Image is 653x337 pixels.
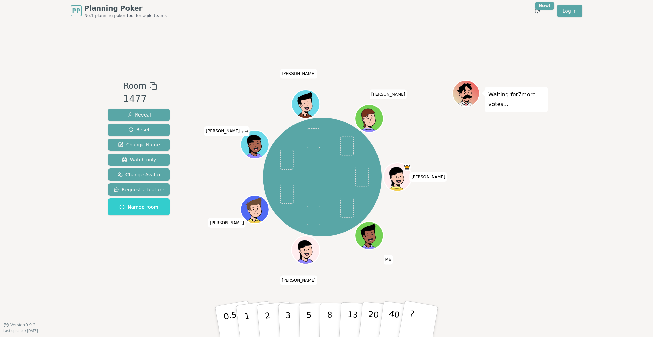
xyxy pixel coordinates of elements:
[118,141,160,148] span: Change Name
[71,3,167,18] a: PPPlanning PokerNo.1 planning poker tool for agile teams
[108,139,170,151] button: Change Name
[108,183,170,196] button: Request a feature
[108,168,170,181] button: Change Avatar
[108,109,170,121] button: Reveal
[123,92,157,106] div: 1477
[488,90,544,109] p: Waiting for 7 more votes...
[409,172,447,182] span: Click to change your name
[84,3,167,13] span: Planning Poker
[72,7,80,15] span: PP
[535,2,554,10] div: New!
[119,203,158,210] span: Named room
[3,322,36,328] button: Version0.9.2
[108,154,170,166] button: Watch only
[10,322,36,328] span: Version 0.9.2
[384,255,393,264] span: Click to change your name
[84,13,167,18] span: No.1 planning poker tool for agile teams
[403,164,411,171] span: Allen is the host
[204,126,249,136] span: Click to change your name
[108,198,170,215] button: Named room
[280,275,317,285] span: Click to change your name
[3,329,38,333] span: Last updated: [DATE]
[127,111,151,118] span: Reveal
[108,124,170,136] button: Reset
[370,89,407,99] span: Click to change your name
[241,131,268,158] button: Click to change your avatar
[557,5,582,17] a: Log in
[280,69,317,78] span: Click to change your name
[123,80,146,92] span: Room
[122,156,156,163] span: Watch only
[531,5,543,17] button: New!
[208,218,246,228] span: Click to change your name
[117,171,161,178] span: Change Avatar
[114,186,164,193] span: Request a feature
[128,126,150,133] span: Reset
[240,130,248,133] span: (you)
